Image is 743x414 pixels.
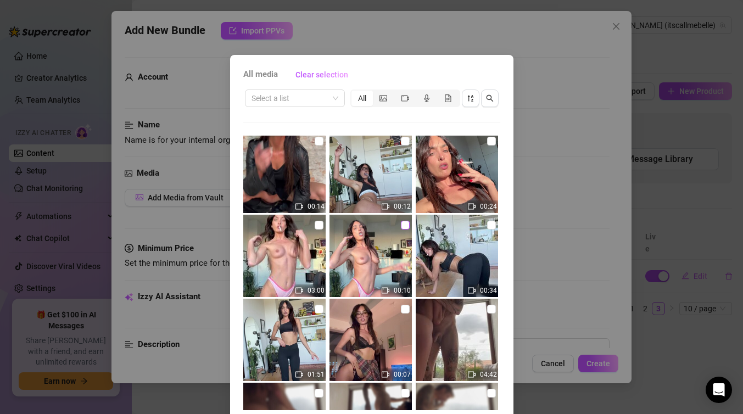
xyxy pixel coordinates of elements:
span: 00:12 [394,203,411,210]
span: sort-descending [467,94,474,102]
span: video-camera [295,371,303,378]
span: audio [423,94,431,102]
img: media [329,215,412,297]
div: segmented control [350,89,460,107]
span: 04:42 [480,371,497,378]
span: video-camera [295,287,303,294]
button: Clear selection [287,66,357,83]
span: picture [379,94,387,102]
img: media [329,131,412,213]
span: 00:24 [480,203,497,210]
button: sort-descending [462,89,479,107]
div: Open Intercom Messenger [706,377,732,403]
span: All media [243,68,278,81]
span: video-camera [295,203,303,210]
img: media [416,131,498,213]
span: video-camera [401,94,409,102]
span: video-camera [382,287,389,294]
img: media [416,215,498,297]
span: video-camera [468,287,476,294]
img: media [243,215,326,297]
span: video-camera [468,371,476,378]
span: 01:51 [308,371,325,378]
span: file-gif [444,94,452,102]
img: media [416,299,498,381]
span: 00:34 [480,287,497,294]
span: video-camera [382,203,389,210]
img: media [243,299,326,381]
span: 00:10 [394,287,411,294]
span: 00:07 [394,371,411,378]
span: search [486,94,494,102]
img: media [329,299,412,381]
span: video-camera [468,203,476,210]
div: All [351,91,373,106]
span: 00:14 [308,203,325,210]
img: media [243,131,326,213]
span: video-camera [382,371,389,378]
span: 03:00 [308,287,325,294]
span: Clear selection [295,70,348,79]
